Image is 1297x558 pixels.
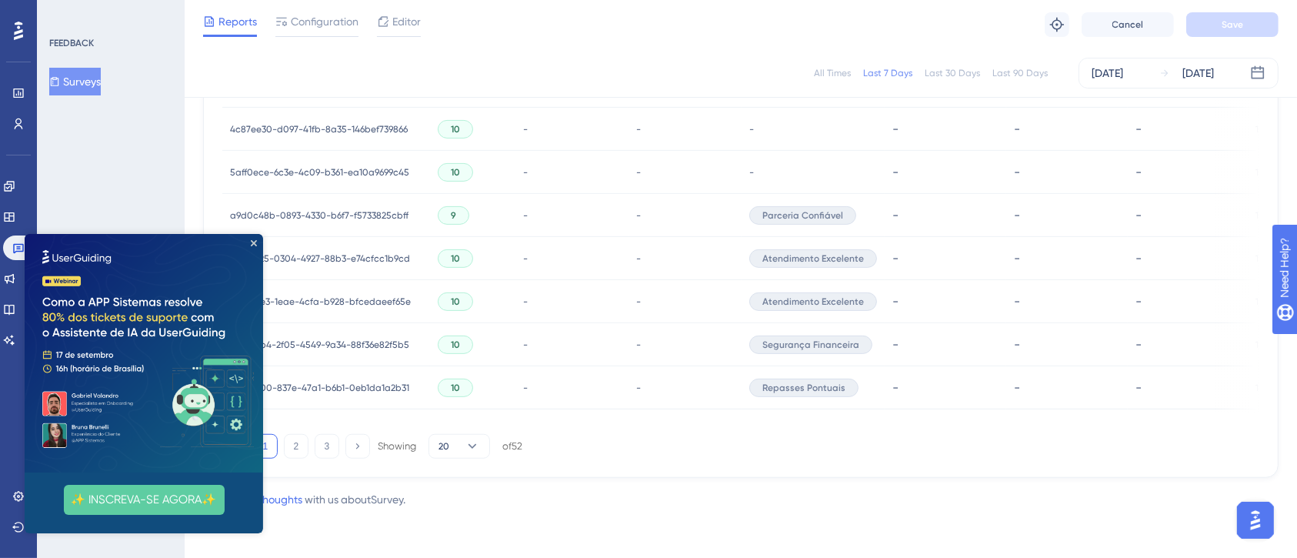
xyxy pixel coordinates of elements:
div: - [1135,294,1240,309]
span: 4c87ee30-d097-41fb-8a35-146bef739866 [230,123,408,135]
span: - [636,382,641,394]
div: Showing [378,439,416,453]
button: 2 [284,434,308,459]
span: 2b27e7e3-1eae-4cfa-b928-bfcedaeef65e [230,296,411,308]
span: 10 [451,252,460,265]
span: - [523,209,528,222]
div: Last 30 Days [925,67,980,79]
button: Cancel [1082,12,1174,37]
div: All Times [814,67,851,79]
span: 9 [451,209,456,222]
span: Repasses Pontuais [762,382,845,394]
button: 3 [315,434,339,459]
span: - [636,296,641,308]
span: c62ee200-837e-47a1-b6b1-0eb1da1a2b31 [230,382,409,394]
div: - [1014,380,1120,395]
span: Segurança Financeira [762,339,859,351]
div: - [892,251,999,266]
span: 20 [438,440,449,453]
div: of 52 [502,439,522,453]
div: FEEDBACK [49,37,94,49]
span: 10 [451,166,460,179]
span: - [523,123,528,135]
div: with us about Survey . [203,490,405,509]
button: Surveys [49,68,101,95]
div: - [892,337,999,352]
span: - [636,252,641,265]
span: - [636,209,641,222]
span: 8d6af9b4-2f05-4549-9a34-88f36e82f5b5 [230,339,409,351]
span: 5aff0ece-6c3e-4c09-b361-ea10a9699c45 [230,166,409,179]
span: 10 [451,339,460,351]
span: - [749,123,754,135]
span: - [523,252,528,265]
div: - [1014,165,1120,179]
div: - [1014,337,1120,352]
span: Configuration [291,12,358,31]
span: - [636,166,641,179]
div: - [1135,208,1240,222]
div: - [1135,337,1240,352]
span: - [523,339,528,351]
iframe: UserGuiding AI Assistant Launcher [1232,497,1279,543]
div: - [1135,122,1240,136]
div: - [892,208,999,222]
span: - [749,166,754,179]
span: 10 [451,296,460,308]
div: - [892,380,999,395]
span: Reports [218,12,257,31]
span: 10 [451,382,460,394]
span: a9d0c48b-0893-4330-b6f7-f5733825cbff [230,209,408,222]
div: - [1135,380,1240,395]
div: - [1135,251,1240,266]
div: - [892,294,999,309]
div: - [1014,208,1120,222]
span: - [523,166,528,179]
span: Atendimento Excelente [762,296,864,308]
div: Close Preview [226,6,232,12]
div: [DATE] [1182,64,1214,82]
button: 1 [253,434,278,459]
span: Editor [392,12,421,31]
span: - [636,123,641,135]
div: - [1014,122,1120,136]
div: - [1014,251,1120,266]
button: 20 [428,434,490,459]
button: Save [1186,12,1279,37]
span: - [636,339,641,351]
span: - [523,382,528,394]
div: [DATE] [1092,64,1123,82]
span: Atendimento Excelente [762,252,864,265]
button: ✨ INSCREVA-SE AGORA✨ [39,251,200,281]
span: 16078c25-0304-4927-88b3-e74cfcc1b9cd [230,252,410,265]
div: - [892,165,999,179]
div: Last 7 Days [863,67,912,79]
div: - [1135,165,1240,179]
span: - [523,296,528,308]
span: Save [1222,18,1243,31]
div: - [892,122,999,136]
span: Cancel [1112,18,1144,31]
div: - [1014,294,1120,309]
span: Parceria Confiável [762,209,843,222]
span: Need Help? [36,4,96,22]
div: Last 90 Days [992,67,1048,79]
span: 10 [451,123,460,135]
